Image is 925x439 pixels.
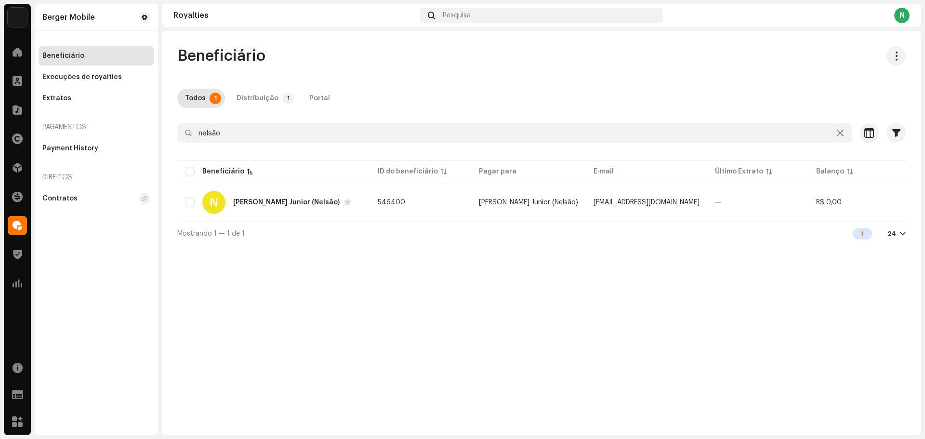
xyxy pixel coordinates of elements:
[853,228,872,239] div: 1
[715,167,763,176] div: Último Extrato
[715,199,721,206] span: —
[8,8,27,27] img: 70c0b94c-19e5-4c8c-a028-e13e35533bab
[42,52,84,60] div: Beneficiário
[42,73,122,81] div: Execuções de royalties
[42,195,78,202] div: Contratos
[39,67,154,87] re-m-nav-item: Execuções de royalties
[894,8,910,23] div: N
[177,230,245,237] span: Mostrando 1 — 1 de 1
[378,167,438,176] div: ID do beneficiário
[185,89,206,108] div: Todos
[594,199,700,206] span: dashboard+935@bergermobile.com.br
[443,12,471,19] span: Pesquisa
[177,123,852,143] input: Pesquisa
[39,166,154,189] re-a-nav-header: Direitos
[39,46,154,66] re-m-nav-item: Beneficiário
[378,199,405,206] span: 546400
[202,167,244,176] div: Beneficiário
[42,13,95,21] div: Berger Mobile
[210,93,221,104] p-badge: 1
[39,116,154,139] re-a-nav-header: Pagamentos
[479,199,578,206] span: Nelson Ferrone Junior (Nelsão)
[887,230,896,238] div: 24
[233,199,340,206] div: Nelson Ferrone Junior (Nelsão)
[237,89,278,108] div: Distribuição
[39,189,154,208] re-m-nav-item: Contratos
[282,93,294,104] p-badge: 1
[816,199,842,206] span: R$ 0,00
[39,89,154,108] re-m-nav-item: Extratos
[816,167,844,176] div: Balanço
[42,145,98,152] div: Payment History
[39,139,154,158] re-m-nav-item: Payment History
[202,191,225,214] div: N
[42,94,71,102] div: Extratos
[177,46,265,66] span: Beneficiário
[309,89,330,108] div: Portal
[173,12,416,19] div: Royalties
